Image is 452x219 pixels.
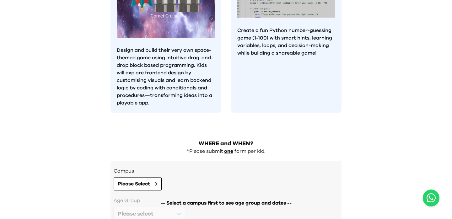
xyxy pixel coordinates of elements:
[224,148,233,155] p: one
[110,139,342,148] h2: WHERE and WHEN?
[117,46,215,107] p: Design and build their very own space-themed game using intuitive drag-and-drop block based progr...
[423,190,439,206] a: Chat with us on WhatsApp
[114,167,338,175] h3: Campus
[110,148,342,155] div: *Please submit form per kid.
[237,27,335,57] p: Create a fun Python number-guessing game (1-100) with smart hints, learning variables, loops, and...
[118,180,150,188] span: Please Select
[423,190,439,206] button: Open WhatsApp chat
[114,177,162,190] button: Please Select
[161,199,292,207] span: -- Select a campus first to see age group and dates --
